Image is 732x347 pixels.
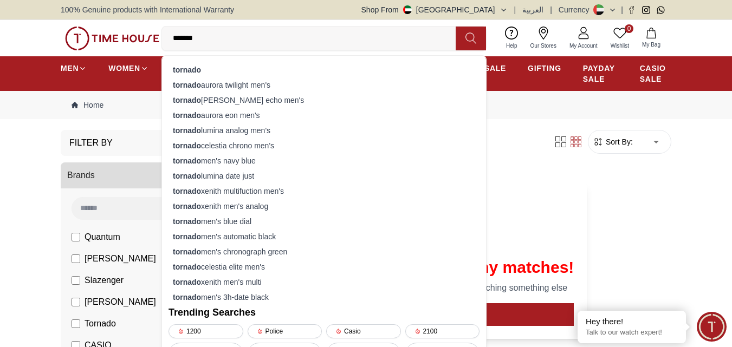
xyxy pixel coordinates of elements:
[61,162,234,188] button: Brands
[565,42,602,50] span: My Account
[586,316,678,327] div: Hey there!
[528,58,561,78] a: GIFTING
[173,66,201,74] strong: tornado
[108,63,140,74] span: WOMEN
[500,24,524,52] a: Help
[169,229,480,244] div: men's automatic black
[361,4,508,15] button: Shop From[GEOGRAPHIC_DATA]
[484,58,506,78] a: SALE
[72,100,103,110] a: Home
[85,274,124,287] span: Slazenger
[61,58,87,78] a: MEN
[108,58,148,78] a: WOMEN
[72,254,80,263] input: [PERSON_NAME]
[697,312,727,342] div: Chat Widget
[85,317,116,330] span: Tornado
[169,168,480,184] div: lumina date just
[173,126,201,135] strong: tornado
[550,4,552,15] span: |
[169,324,243,338] div: 1200
[326,324,401,338] div: Casio
[61,4,234,15] span: 100% Genuine products with International Warranty
[604,136,633,147] span: Sort By:
[173,96,201,104] strong: tornado
[173,293,201,302] strong: tornado
[627,6,636,14] a: Facebook
[72,233,80,241] input: Quantum
[528,63,561,74] span: GIFTING
[169,153,480,168] div: men's navy blue
[484,63,506,74] span: SALE
[403,5,412,14] img: United Arab Emirates
[169,184,480,199] div: xenith multifuction men's
[604,24,636,52] a: 0Wishlist
[169,244,480,259] div: men's chronograph green
[606,42,633,50] span: Wishlist
[173,247,201,256] strong: tornado
[173,81,201,89] strong: tornado
[169,214,480,229] div: men's blue dial
[85,231,120,244] span: Quantum
[583,58,618,89] a: PAYDAY SALE
[514,4,516,15] span: |
[638,41,665,49] span: My Bag
[522,4,543,15] button: العربية
[586,328,678,337] p: Talk to our watch expert!
[72,276,80,285] input: Slazenger
[593,136,633,147] button: Sort By:
[61,63,79,74] span: MEN
[169,274,480,290] div: xenith men's multi
[69,136,113,149] h3: Filter By
[640,63,671,84] span: CASIO SALE
[657,6,665,14] a: Whatsapp
[169,290,480,305] div: men's 3h-date black
[173,111,201,120] strong: tornado
[173,202,201,211] strong: tornado
[642,6,650,14] a: Instagram
[169,123,480,138] div: lumina analog men's
[173,141,201,150] strong: tornado
[85,296,156,309] span: [PERSON_NAME]
[405,324,480,338] div: 2100
[169,305,480,320] h2: Trending Searches
[169,259,480,274] div: celestia elite men's
[625,24,633,33] span: 0
[169,199,480,214] div: xenith men's analog
[526,42,561,50] span: Our Stores
[583,63,618,84] span: PAYDAY SALE
[65,27,159,50] img: ...
[640,58,671,89] a: CASIO SALE
[502,42,522,50] span: Help
[173,217,201,226] strong: tornado
[169,93,480,108] div: [PERSON_NAME] echo men's
[636,25,667,51] button: My Bag
[85,252,156,265] span: [PERSON_NAME]
[173,263,201,271] strong: tornado
[559,4,594,15] div: Currency
[173,232,201,241] strong: tornado
[72,298,80,306] input: [PERSON_NAME]
[173,156,201,165] strong: tornado
[61,91,671,119] nav: Breadcrumb
[72,319,80,328] input: Tornado
[67,169,95,182] span: Brands
[169,108,480,123] div: aurora eon men's
[248,324,322,338] div: Police
[173,278,201,286] strong: tornado
[173,187,201,195] strong: tornado
[169,77,480,93] div: aurora twilight men's
[621,4,623,15] span: |
[524,24,563,52] a: Our Stores
[169,138,480,153] div: celestia chrono men's
[173,172,201,180] strong: tornado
